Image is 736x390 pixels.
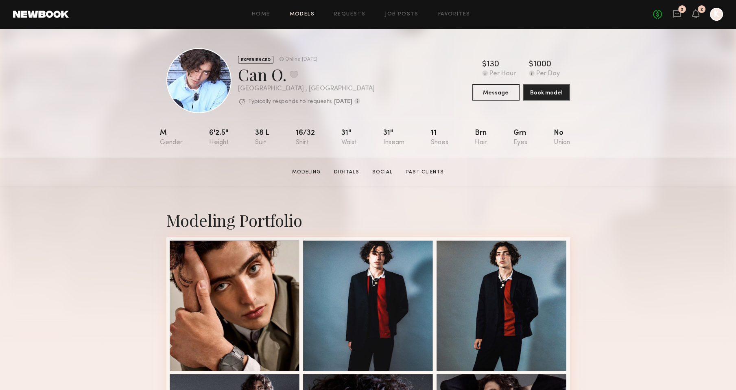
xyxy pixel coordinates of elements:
a: K [710,8,723,21]
div: 2 [681,7,684,12]
div: 2 [700,7,703,12]
div: Per Day [536,70,560,78]
div: Can O. [238,64,375,85]
button: Book model [523,84,570,101]
a: Modeling [289,169,324,176]
p: Typically responds to requests [248,99,332,105]
a: Past Clients [402,169,447,176]
div: No [554,129,570,146]
div: $ [529,61,533,69]
div: Online [DATE] [285,57,317,62]
div: $ [482,61,487,69]
a: Digitals [331,169,363,176]
div: M [160,129,183,146]
a: Requests [334,12,365,17]
div: [GEOGRAPHIC_DATA] , [GEOGRAPHIC_DATA] [238,85,375,92]
div: 6'2.5" [209,129,229,146]
b: [DATE] [334,99,352,105]
div: 130 [487,61,499,69]
a: 2 [673,9,681,20]
div: Grn [513,129,527,146]
a: Models [290,12,314,17]
a: Job Posts [385,12,419,17]
button: Message [472,84,520,101]
div: 31" [341,129,357,146]
a: Social [369,169,396,176]
div: Brn [475,129,487,146]
div: Per Hour [489,70,516,78]
div: 31" [383,129,404,146]
a: Home [252,12,270,17]
div: 38 l [255,129,269,146]
div: 1000 [533,61,551,69]
div: Modeling Portfolio [166,209,570,231]
div: 16/32 [296,129,315,146]
div: EXPERIENCED [238,56,273,64]
div: 11 [431,129,448,146]
a: Favorites [438,12,470,17]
